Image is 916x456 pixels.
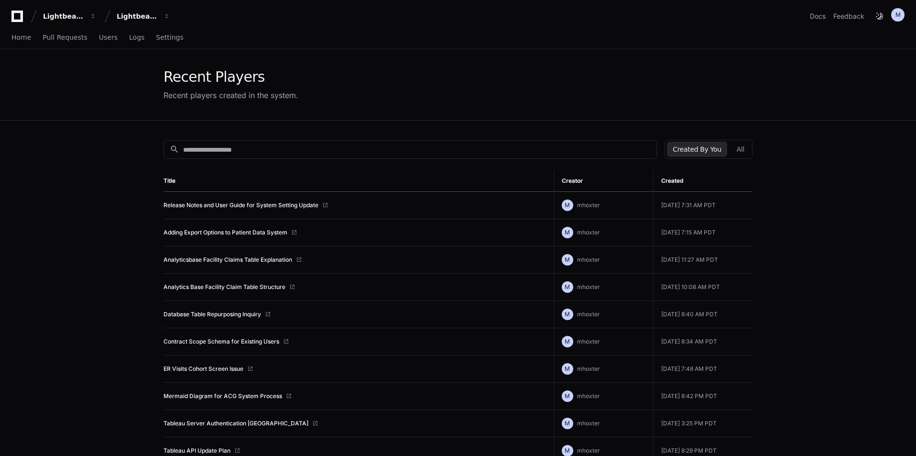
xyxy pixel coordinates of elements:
h1: M [565,365,570,373]
div: Recent Players [164,68,298,86]
span: Pull Requests [43,34,87,40]
td: [DATE] 8:40 AM PDT [653,301,752,328]
a: Settings [156,27,183,49]
td: [DATE] 7:15 AM PDT [653,219,752,246]
a: Users [99,27,118,49]
h1: M [565,447,570,455]
td: [DATE] 8:42 PM PDT [653,383,752,410]
h1: M [565,256,570,264]
span: mhoxter [577,447,600,454]
mat-icon: search [170,145,179,154]
h1: M [565,338,570,345]
a: Analytics Base Facility Claim Table Structure [164,283,285,291]
th: Created [653,170,752,192]
a: Analyticsbase Facility Claims Table Explanation [164,256,292,264]
a: ER Visits Cohort Screen Issue [164,365,243,373]
td: [DATE] 8:34 AM PDT [653,328,752,356]
span: mhoxter [577,420,600,427]
h1: M [565,392,570,400]
a: Home [11,27,31,49]
a: Adding Export Options to Patient Data System [164,229,287,236]
th: Title [164,170,554,192]
button: Lightbeam Health Solutions [113,8,174,25]
a: Docs [810,11,826,21]
span: mhoxter [577,201,600,209]
span: Settings [156,34,183,40]
a: Mermaid Diagram for ACG System Process [164,392,282,400]
a: Database Table Repurposing Inquiry [164,311,261,318]
h1: M [565,201,570,209]
button: Created By You [667,142,727,157]
div: Recent players created in the system. [164,89,298,101]
td: [DATE] 7:48 AM PDT [653,356,752,383]
td: [DATE] 11:27 AM PDT [653,246,752,274]
td: [DATE] 10:08 AM PDT [653,274,752,301]
span: mhoxter [577,311,600,318]
iframe: Open customer support [885,424,911,450]
span: Home [11,34,31,40]
td: [DATE] 7:31 AM PDT [653,192,752,219]
a: Contract Scope Schema for Existing Users [164,338,279,345]
span: mhoxter [577,365,600,372]
h1: M [565,283,570,291]
h1: M [565,311,570,318]
th: Creator [554,170,653,192]
h1: M [565,229,570,236]
span: mhoxter [577,256,600,263]
a: Tableau Server Authentication [GEOGRAPHIC_DATA] [164,420,308,427]
span: Logs [129,34,144,40]
button: M [891,8,905,22]
a: Tableau API Update Plan [164,447,230,455]
span: mhoxter [577,392,600,400]
a: Pull Requests [43,27,87,49]
a: Logs [129,27,144,49]
span: mhoxter [577,229,600,236]
span: mhoxter [577,338,600,345]
button: Lightbeam Health [39,8,100,25]
td: [DATE] 3:25 PM PDT [653,410,752,437]
a: Release Notes and User Guide for System Setting Update [164,201,318,209]
div: Lightbeam Health [43,11,84,21]
span: mhoxter [577,283,600,290]
button: Feedback [833,11,864,21]
h1: M [895,11,901,19]
button: All [731,142,750,157]
span: Users [99,34,118,40]
h1: M [565,420,570,427]
div: Lightbeam Health Solutions [117,11,158,21]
